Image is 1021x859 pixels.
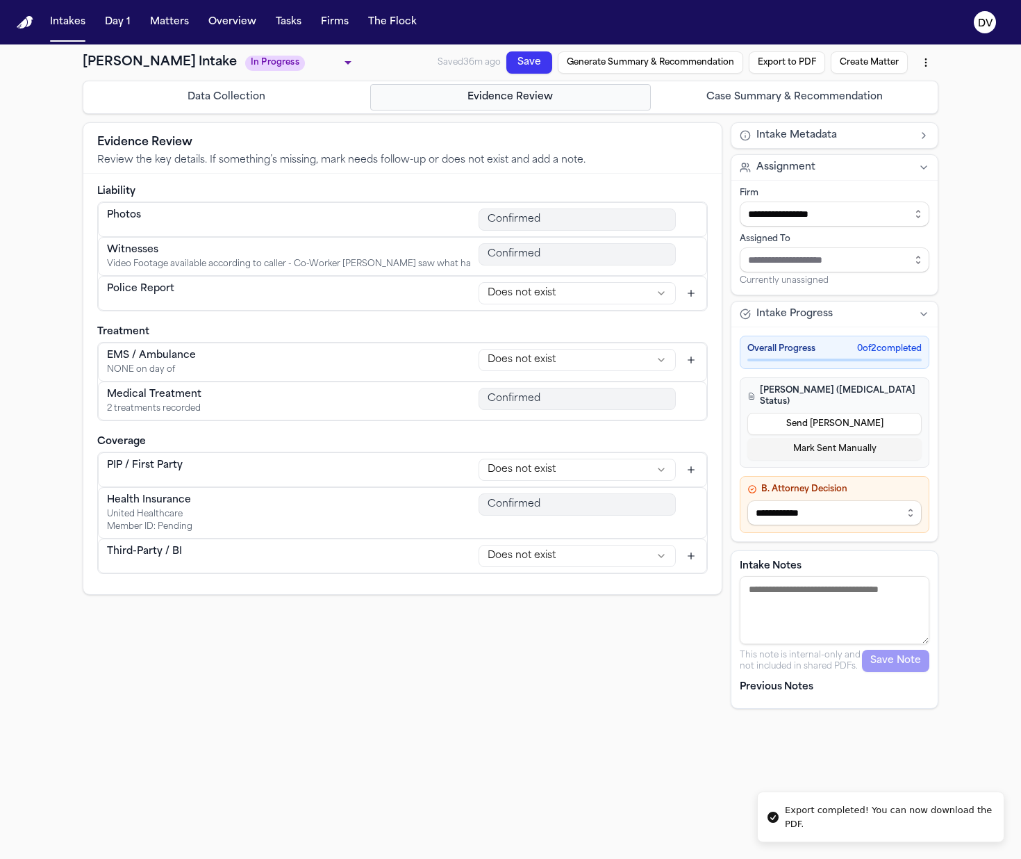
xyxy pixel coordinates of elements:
div: Health Insurance status (locked) [479,493,676,516]
div: Third-Party / BI [107,545,182,559]
div: Police Report [107,282,174,296]
div: Photos status (locked) [479,208,676,231]
button: Go to Evidence Review step [370,84,651,111]
h2: Evidence Review [97,134,708,151]
h4: B. Attorney Decision [747,484,922,495]
div: Medical Treatment status (locked) [479,388,676,410]
button: EMS / Ambulance status [479,349,676,371]
div: Firm [740,188,929,199]
button: Assignment [731,155,938,180]
h3: Treatment [97,325,708,339]
div: Assigned To [740,234,929,245]
button: Go to Case Summary & Recommendation step [654,84,935,111]
input: Assign to staff member [740,247,929,272]
div: Video Footage available according to caller - Co-Worker [PERSON_NAME] saw what happened [PHONE_NU... [107,259,470,270]
button: Add context for Police Report [681,284,701,303]
div: Export completed! You can now download the PDF. [785,803,993,831]
button: Overview [203,10,262,35]
button: Add context for PIP / First Party [681,460,701,480]
div: Health Insurance [107,493,192,507]
h3: Coverage [97,435,708,449]
span: Intake Progress [756,307,833,321]
span: Intake Metadata [756,129,837,142]
button: Send [PERSON_NAME] [747,413,922,435]
div: Member ID: Pending [107,521,192,532]
button: Go to Data Collection step [86,84,367,111]
label: Intake Notes [740,559,929,573]
div: United Healthcare [107,509,192,520]
text: DV [978,19,993,28]
button: Police Report status [479,282,676,304]
img: Finch Logo [17,16,33,29]
button: Export to PDF [749,51,825,74]
p: This note is internal-only and not included in shared PDFs. [740,650,862,672]
p: Review the key details. If something’s missing, mark needs follow-up or does not exist and add a ... [97,154,708,167]
div: NONE on day of [107,364,196,375]
button: Add context for EMS / Ambulance [681,350,701,370]
div: 2 treatments recorded [107,403,201,414]
button: Mark Sent Manually [747,438,922,460]
span: Overall Progress [747,343,815,354]
button: Day 1 [99,10,136,35]
button: PIP / First Party status [479,459,676,481]
button: Intake Progress [731,302,938,327]
div: Update intake status [245,53,356,72]
p: Previous Notes [740,680,929,694]
span: Saved 36m ago [438,58,501,67]
div: EMS / Ambulance [107,349,196,363]
button: Save [506,51,552,74]
div: Medical Treatment [107,388,201,402]
div: PIP / First Party [107,459,183,473]
button: Third-Party / BI status [479,545,676,567]
button: Matters [144,10,194,35]
button: Intake Metadata [731,123,938,148]
button: More actions [913,50,938,75]
span: Assignment [756,161,815,174]
div: Witnesses status (locked) [479,243,676,265]
h1: [PERSON_NAME] Intake [83,53,237,72]
button: Add context for Third-Party / BI [681,546,701,566]
button: Firms [315,10,354,35]
span: 0 of 2 completed [857,343,922,354]
nav: Intake steps [86,84,935,111]
input: Select firm [740,202,929,227]
button: Create Matter [831,51,908,74]
button: The Flock [363,10,422,35]
span: In Progress [245,56,305,71]
h3: Liability [97,185,708,199]
a: Home [17,16,33,29]
div: Witnesses [107,243,470,257]
button: Generate Summary & Recommendation [558,51,743,74]
div: Photos [107,208,141,222]
textarea: Intake notes [740,576,929,644]
h4: [PERSON_NAME] ([MEDICAL_DATA] Status) [747,385,922,407]
button: Intakes [44,10,91,35]
span: Currently unassigned [740,275,829,286]
button: Tasks [270,10,307,35]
